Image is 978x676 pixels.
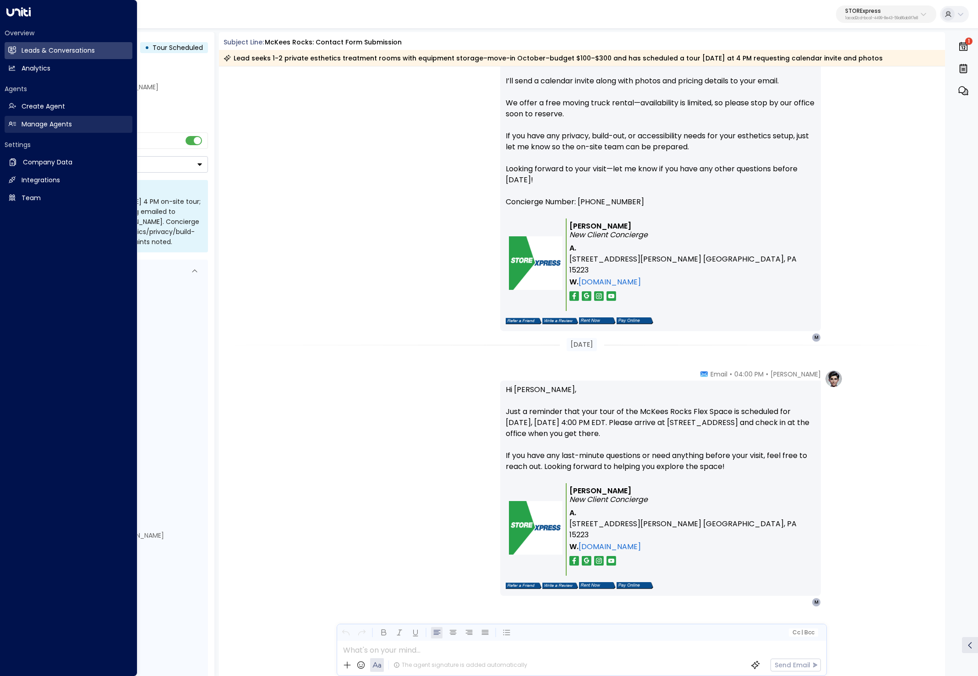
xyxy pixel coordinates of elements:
[224,38,264,47] span: Subject Line:
[789,628,818,637] button: Cc|Bcc
[5,42,132,59] a: Leads & Conversations
[582,291,591,301] img: storexpress_google.png
[569,243,576,254] span: A.
[956,37,971,57] button: 1
[5,190,132,207] a: Team
[617,582,653,589] img: storexpress_pay.png
[224,54,883,63] div: Lead seeks 1-2 private esthetics treatment rooms with equipment storage–move-in October–budget $1...
[509,501,563,555] img: storexpress_logo.png
[569,485,631,496] b: [PERSON_NAME]
[22,120,72,129] h2: Manage Agents
[710,370,727,379] span: Email
[569,518,812,540] span: [STREET_ADDRESS][PERSON_NAME] [GEOGRAPHIC_DATA], PA 15223
[5,172,132,189] a: Integrations
[766,370,768,379] span: •
[5,60,132,77] a: Analytics
[5,140,132,149] h2: Settings
[617,317,653,324] img: storexpress_pay.png
[812,598,821,607] div: M
[506,384,815,483] p: Hi [PERSON_NAME], Just a reminder that your tour of the McKees Rocks Flex Space is scheduled for ...
[569,507,576,518] span: A.
[569,277,579,288] span: W.
[734,370,764,379] span: 04:00 PM
[22,193,41,203] h2: Team
[792,629,814,636] span: Cc Bcc
[509,236,563,290] img: storexpress_logo.png
[569,291,579,301] img: storexpres_fb.png
[569,221,631,231] b: [PERSON_NAME]
[801,629,803,636] span: |
[506,10,815,218] p: Hi [PERSON_NAME], Your tour of the McKees Rocks Flex Space is confirmed for [DATE] 4:00 PM EDT at...
[730,370,732,379] span: •
[5,98,132,115] a: Create Agent
[506,318,541,324] img: storexpress_refer.png
[340,627,351,638] button: Undo
[845,16,918,20] p: 1acad2cd-bca1-4499-8e43-59a86ab9f7e8
[22,64,50,73] h2: Analytics
[569,229,648,240] i: New Client Concierge
[145,39,149,56] div: •
[5,154,132,171] a: Company Data
[594,556,604,566] img: storexpress_insta.png
[356,627,367,638] button: Redo
[542,318,578,324] img: storexpress_write.png
[579,277,641,288] a: [DOMAIN_NAME]
[506,583,541,589] img: storexpress_refer.png
[567,338,597,351] div: [DATE]
[770,370,821,379] span: [PERSON_NAME]
[579,582,616,589] img: storexpress_rent.png
[23,158,72,167] h2: Company Data
[5,116,132,133] a: Manage Agents
[393,661,527,669] div: The agent signature is added automatically
[825,370,843,388] img: profile-logo.png
[569,541,579,552] span: W.
[5,28,132,38] h2: Overview
[579,541,641,552] a: [DOMAIN_NAME]
[606,291,616,301] img: storexpress_yt.png
[153,43,203,52] span: Tour Scheduled
[845,8,918,14] p: STORExpress
[569,494,648,505] i: New Client Concierge
[569,556,579,566] img: storexpres_fb.png
[579,317,616,324] img: storexpress_rent.png
[836,5,936,23] button: STORExpress1acad2cd-bca1-4499-8e43-59a86ab9f7e8
[542,583,578,589] img: storexpress_write.png
[569,254,812,276] span: [STREET_ADDRESS][PERSON_NAME] [GEOGRAPHIC_DATA], PA 15223
[965,38,973,45] span: 1
[594,291,604,301] img: storexpress_insta.png
[265,38,402,47] div: McKees Rocks: Contact Form Submission
[22,102,65,111] h2: Create Agent
[5,84,132,93] h2: Agents
[582,556,591,566] img: storexpress_google.png
[606,556,616,566] img: storexpress_yt.png
[22,175,60,185] h2: Integrations
[22,46,95,55] h2: Leads & Conversations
